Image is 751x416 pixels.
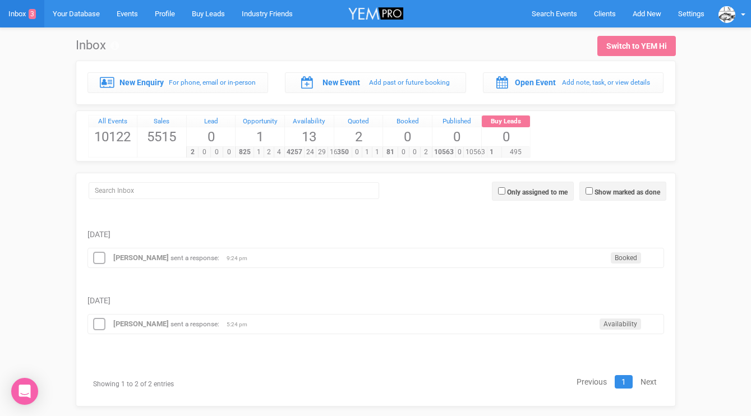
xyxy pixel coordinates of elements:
[372,147,383,158] span: 1
[89,182,379,199] input: Search Inbox
[87,72,269,93] a: New Enquiry For phone, email or in-person
[186,147,199,158] span: 2
[515,77,556,88] label: Open Event
[171,320,219,328] small: sent a response:
[383,127,432,146] span: 0
[274,147,284,158] span: 4
[322,77,360,88] label: New Event
[611,252,641,264] span: Booked
[432,127,481,146] span: 0
[615,375,633,389] a: 1
[420,147,432,158] span: 2
[210,147,223,158] span: 0
[187,127,236,146] span: 0
[482,127,531,146] span: 0
[634,375,664,389] a: Next
[432,147,456,158] span: 10563
[483,72,664,93] a: Open Event Add note, task, or view details
[409,147,421,158] span: 0
[29,9,36,19] span: 3
[352,147,362,158] span: 0
[304,147,316,158] span: 24
[264,147,274,158] span: 2
[284,147,305,158] span: 4257
[119,77,164,88] label: New Enquiry
[455,147,464,158] span: 0
[285,115,334,128] a: Availability
[137,115,186,128] a: Sales
[606,40,667,52] div: Switch to YEM Hi
[285,127,334,146] span: 13
[481,147,502,158] span: 1
[334,115,383,128] a: Quoted
[236,127,284,146] span: 1
[137,127,186,146] span: 5515
[236,115,284,128] a: Opportunity
[600,318,641,330] span: Availability
[334,127,383,146] span: 2
[11,378,38,405] div: Open Intercom Messenger
[334,147,352,158] span: 350
[87,230,664,239] h5: [DATE]
[718,6,735,23] img: data
[362,147,372,158] span: 1
[594,10,616,18] span: Clients
[285,72,466,93] a: New Event Add past or future booking
[169,78,256,86] small: For phone, email or in-person
[369,78,450,86] small: Add past or future booking
[254,147,264,158] span: 1
[113,253,169,262] a: [PERSON_NAME]
[235,147,254,158] span: 825
[507,187,568,197] label: Only assigned to me
[87,297,664,305] h5: [DATE]
[187,115,236,128] a: Lead
[316,147,328,158] span: 29
[76,39,119,52] h1: Inbox
[501,147,530,158] span: 495
[198,147,211,158] span: 0
[328,147,340,158] span: 16
[595,187,660,197] label: Show marked as done
[171,254,219,262] small: sent a response:
[463,147,487,158] span: 10563
[227,321,255,329] span: 5:24 pm
[482,115,531,128] a: Buy Leads
[383,115,432,128] a: Booked
[633,10,661,18] span: Add New
[227,255,255,262] span: 9:24 pm
[383,147,398,158] span: 81
[398,147,409,158] span: 0
[89,127,137,146] span: 10122
[113,320,169,328] a: [PERSON_NAME]
[562,78,650,86] small: Add note, task, or view details
[432,115,481,128] a: Published
[89,115,137,128] a: All Events
[570,375,614,389] a: Previous
[223,147,236,158] span: 0
[597,36,676,56] a: Switch to YEM Hi
[87,374,269,395] div: Showing 1 to 2 of 2 entries
[532,10,577,18] span: Search Events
